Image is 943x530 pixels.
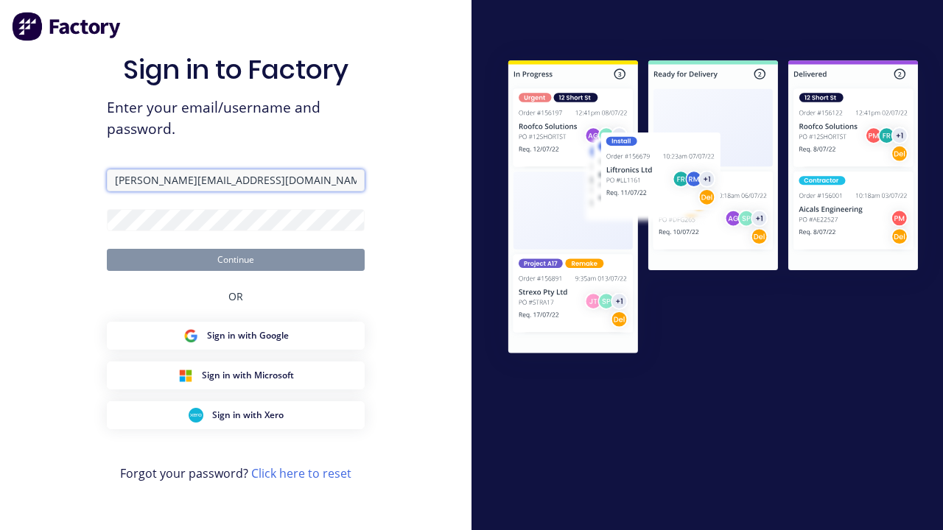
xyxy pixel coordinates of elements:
img: Sign in [483,38,943,380]
img: Factory [12,12,122,41]
button: Xero Sign inSign in with Xero [107,401,365,429]
span: Sign in with Google [207,329,289,342]
img: Xero Sign in [189,408,203,423]
img: Google Sign in [183,328,198,343]
img: Microsoft Sign in [178,368,193,383]
button: Continue [107,249,365,271]
span: Enter your email/username and password. [107,97,365,140]
button: Microsoft Sign inSign in with Microsoft [107,361,365,389]
span: Forgot your password? [120,464,351,482]
div: OR [228,271,243,322]
h1: Sign in to Factory [123,54,348,85]
span: Sign in with Xero [212,409,284,422]
a: Click here to reset [251,465,351,481]
button: Google Sign inSign in with Google [107,322,365,350]
span: Sign in with Microsoft [202,369,294,382]
input: Email/Username [107,169,365,191]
